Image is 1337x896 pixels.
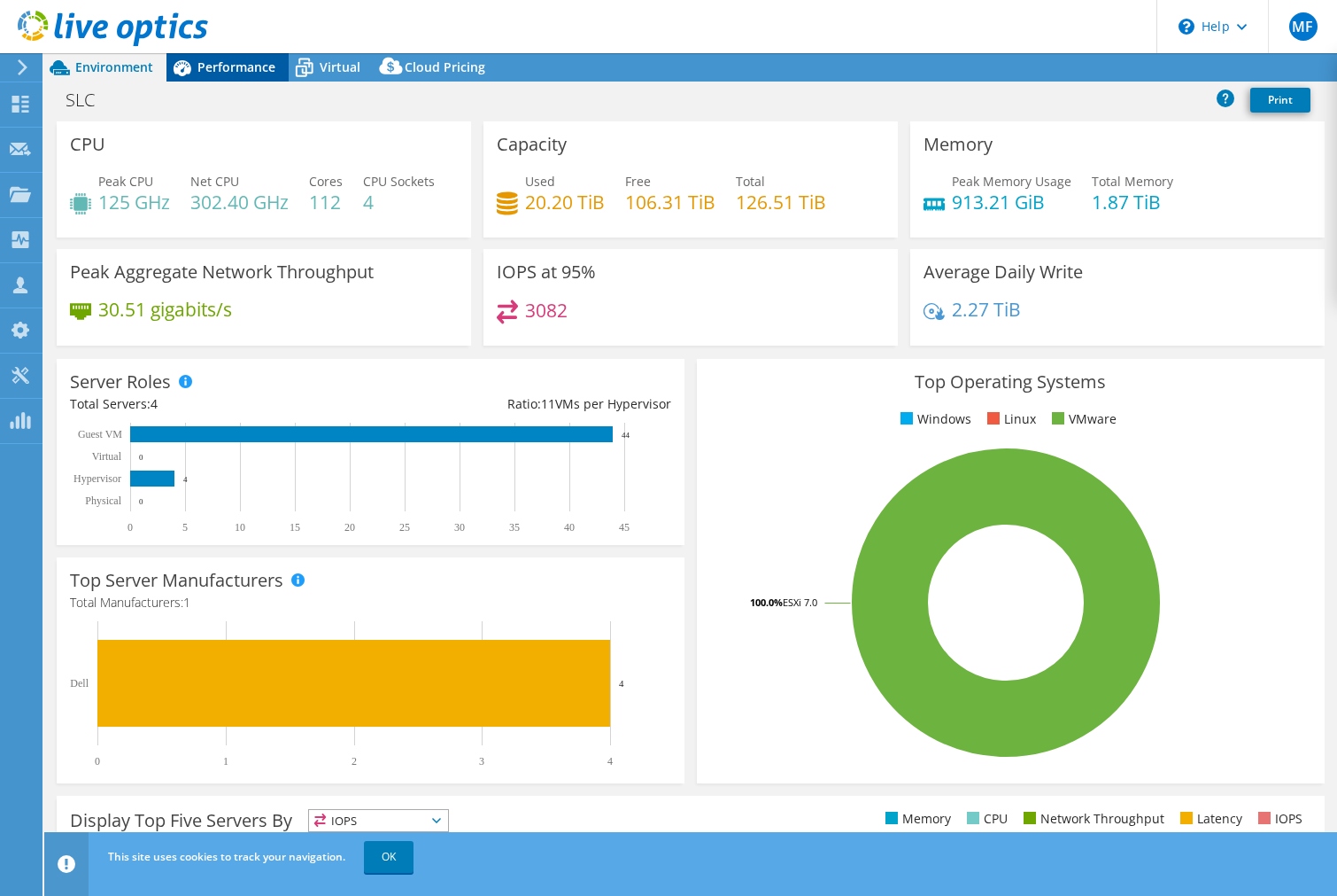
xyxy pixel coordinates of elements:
[750,596,783,609] tspan: 100.0%
[622,431,630,440] text: 44
[344,521,355,534] text: 20
[139,497,143,506] text: 0
[1176,809,1242,829] li: Latency
[983,409,1036,429] li: Linux
[924,262,1083,282] h3: Average Daily Write
[736,173,765,190] span: Total
[95,755,100,767] text: 0
[962,809,1008,829] li: CPU
[1047,409,1117,429] li: VMware
[75,58,153,75] span: Environment
[320,58,360,75] span: Virtual
[139,453,143,462] text: 0
[70,571,283,590] h3: Top Server Manufacturers
[364,841,413,873] a: OK
[182,521,188,534] text: 5
[607,755,613,767] text: 4
[190,192,289,212] h4: 302.40 GHz
[405,58,485,75] span: Cloud Pricing
[151,395,158,412] span: 4
[479,755,484,767] text: 3
[309,173,343,190] span: Cores
[564,521,575,534] text: 40
[710,372,1311,392] h3: Top Operating Systems
[73,472,121,485] text: Hypervisor
[98,300,232,319] h4: 30.51 gigabits/s
[370,394,670,414] div: Ratio: VMs per Hypervisor
[223,755,228,767] text: 1
[98,192,170,212] h4: 125 GHz
[58,90,122,110] h1: SLC
[525,173,555,190] span: Used
[363,173,435,190] span: CPU Sockets
[108,849,345,864] span: This site uses cookies to track your navigation.
[352,755,357,767] text: 2
[70,394,370,414] div: Total Servers:
[183,594,190,611] span: 1
[1250,88,1310,113] a: Print
[625,192,715,212] h4: 106.31 TiB
[924,135,993,154] h3: Memory
[736,192,826,212] h4: 126.51 TiB
[1289,12,1318,41] span: MF
[525,192,605,212] h4: 20.20 TiB
[1019,809,1164,829] li: Network Throughput
[497,135,567,154] h3: Capacity
[85,495,121,507] text: Physical
[952,300,1021,319] h4: 2.27 TiB
[70,593,671,612] h4: Total Manufacturers:
[881,809,951,829] li: Memory
[541,395,555,412] span: 11
[783,596,817,609] tspan: ESXi 7.0
[98,173,153,190] span: Peak CPU
[1254,809,1302,829] li: IOPS
[70,677,89,690] text: Dell
[128,521,133,534] text: 0
[619,678,624,689] text: 4
[309,192,343,212] h4: 112
[619,521,630,534] text: 45
[197,58,275,75] span: Performance
[1092,192,1173,212] h4: 1.87 TiB
[363,192,435,212] h4: 4
[625,173,651,190] span: Free
[309,810,448,831] span: IOPS
[896,409,971,429] li: Windows
[952,192,1071,212] h4: 913.21 GiB
[1179,19,1194,35] svg: \n
[70,135,105,154] h3: CPU
[183,475,188,484] text: 4
[290,521,300,534] text: 15
[190,173,239,190] span: Net CPU
[1092,173,1173,190] span: Total Memory
[70,372,171,392] h3: Server Roles
[92,450,122,463] text: Virtual
[235,521,245,534] text: 10
[952,173,1071,190] span: Peak Memory Usage
[509,521,520,534] text: 35
[497,262,596,282] h3: IOPS at 95%
[78,428,122,440] text: Guest VM
[399,521,410,534] text: 25
[454,521,465,534] text: 30
[70,262,374,282] h3: Peak Aggregate Network Throughput
[525,300,568,320] h4: 3082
